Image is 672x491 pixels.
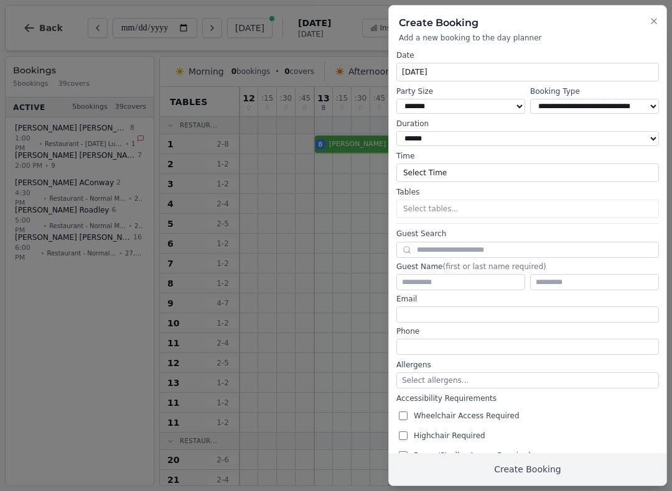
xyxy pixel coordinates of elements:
[396,294,659,304] label: Email
[530,86,659,96] label: Booking Type
[396,163,659,182] button: Select Time
[442,262,546,271] span: (first or last name required)
[399,431,408,440] input: Highchair Required
[414,451,531,461] span: Buggy/Stroller Access Required
[414,431,485,441] span: Highchair Required
[396,262,659,272] label: Guest Name
[399,451,408,460] input: Buggy/Stroller Access Required
[396,200,659,218] button: Select tables...
[396,50,659,60] label: Date
[396,393,659,403] label: Accessibility Requirements
[396,86,525,96] label: Party Size
[396,187,659,197] label: Tables
[402,376,469,385] span: Select allergens...
[396,229,659,239] label: Guest Search
[396,119,659,129] label: Duration
[396,63,659,81] button: [DATE]
[396,151,659,161] label: Time
[399,411,408,420] input: Wheelchair Access Required
[396,326,659,336] label: Phone
[399,33,656,43] p: Add a new booking to the day planner
[396,360,659,370] label: Allergens
[389,453,666,485] button: Create Booking
[399,16,656,30] h2: Create Booking
[396,372,659,388] button: Select allergens...
[414,411,520,421] span: Wheelchair Access Required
